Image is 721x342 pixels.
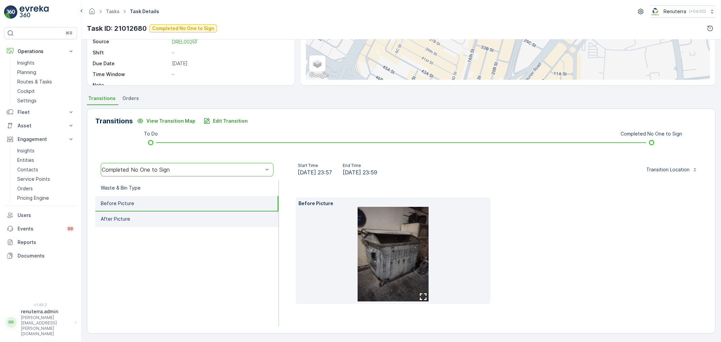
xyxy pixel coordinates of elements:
[95,116,133,126] p: Transitions
[621,130,682,137] p: Completed No One to Sign
[4,236,77,249] a: Reports
[343,163,377,168] p: End Time
[15,87,77,96] a: Cockpit
[101,216,130,222] p: After Picture
[93,60,169,67] p: Due Date
[15,68,77,77] a: Planning
[17,88,35,95] p: Cockpit
[102,167,263,173] div: Completed No One to Sign
[133,116,199,126] button: View Transition Map
[88,10,96,16] a: Homepage
[172,49,287,56] p: -
[68,226,73,231] p: 99
[18,212,74,219] p: Users
[4,209,77,222] a: Users
[172,38,287,45] a: DREL002
[93,38,169,45] p: Source
[199,116,252,126] button: Edit Transition
[308,71,330,80] a: Open this area in Google Maps (opens a new window)
[18,122,64,129] p: Asset
[17,166,38,173] p: Contacts
[358,207,429,301] img: d40157ef91084b6b82351f54b12fbb72.jpg
[128,8,161,15] span: Task Details
[650,5,716,18] button: Renuterra(+04:00)
[172,71,287,78] p: -
[4,119,77,132] button: Asset
[21,308,72,315] p: renuterra.admin
[646,166,690,173] p: Transition Location
[101,185,141,191] p: Waste & Bin Type
[93,71,169,78] p: Time Window
[172,82,287,89] p: -
[93,49,169,56] p: Shift
[101,200,134,207] p: Before Picture
[87,23,147,33] p: Task ID: 21012680
[4,249,77,263] a: Documents
[308,71,330,80] img: Google
[172,39,198,45] span: DREL002
[20,5,49,19] img: logo_light-DOdMpM7g.png
[152,25,214,32] p: Completed No One to Sign
[17,69,36,76] p: Planning
[17,97,37,104] p: Settings
[213,118,248,124] p: Edit Transition
[310,56,325,71] a: Layers
[4,105,77,119] button: Fleet
[15,96,77,105] a: Settings
[4,132,77,146] button: Engagement
[15,155,77,165] a: Entities
[15,77,77,87] a: Routes & Tasks
[17,78,52,85] p: Routes & Tasks
[298,168,332,176] span: [DATE] 23:57
[93,82,169,89] p: Note
[15,58,77,68] a: Insights
[17,157,34,164] p: Entities
[15,165,77,174] a: Contacts
[664,8,686,15] p: Renuterra
[15,146,77,155] a: Insights
[298,163,332,168] p: Start Time
[15,193,77,203] a: Pricing Engine
[4,222,77,236] a: Events99
[4,303,77,307] span: v 1.49.2
[106,8,120,14] a: Tasks
[343,168,377,176] span: [DATE] 23:59
[18,225,62,232] p: Events
[298,200,488,207] p: Before Picture
[15,184,77,193] a: Orders
[17,195,49,201] p: Pricing Engine
[17,185,33,192] p: Orders
[21,315,72,337] p: [PERSON_NAME][EMAIL_ADDRESS][PERSON_NAME][DOMAIN_NAME]
[4,308,77,337] button: RRrenuterra.admin[PERSON_NAME][EMAIL_ADDRESS][PERSON_NAME][DOMAIN_NAME]
[17,147,34,154] p: Insights
[149,24,217,32] button: Completed No One to Sign
[18,136,64,143] p: Engagement
[146,118,195,124] p: View Transition Map
[88,95,116,102] span: Transitions
[18,109,64,116] p: Fleet
[18,252,74,259] p: Documents
[4,45,77,58] button: Operations
[689,9,706,14] p: ( +04:00 )
[650,8,661,15] img: Screenshot_2024-07-26_at_13.33.01.png
[17,59,34,66] p: Insights
[144,130,158,137] p: To Do
[66,30,72,36] p: ⌘B
[6,317,17,328] div: RR
[122,95,139,102] span: Orders
[4,5,18,19] img: logo
[17,176,50,182] p: Service Points
[18,48,64,55] p: Operations
[15,174,77,184] a: Service Points
[642,164,702,175] button: Transition Location
[18,239,74,246] p: Reports
[172,60,287,67] p: [DATE]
